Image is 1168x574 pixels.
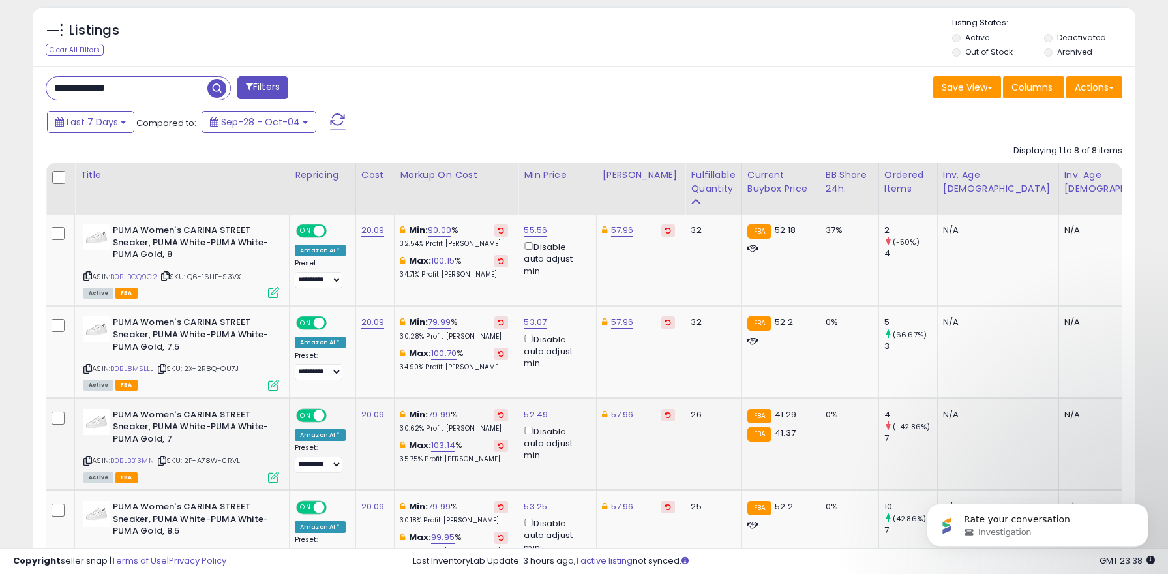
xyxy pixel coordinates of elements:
a: 52.49 [524,408,548,421]
div: Preset: [295,352,346,381]
button: Save View [933,76,1001,98]
button: Actions [1066,76,1122,98]
span: 52.18 [775,224,796,236]
div: Disable auto adjust min [524,424,586,462]
div: Preset: [295,444,346,473]
div: Amazon AI * [295,521,346,533]
a: 57.96 [611,408,634,421]
div: 37% [826,224,869,236]
div: % [400,224,508,249]
a: 20.09 [361,224,385,237]
a: 20.09 [361,408,385,421]
p: 34.90% Profit [PERSON_NAME] [400,363,508,372]
p: 30.28% Profit [PERSON_NAME] [400,332,508,341]
span: Sep-28 - Oct-04 [221,115,300,128]
span: 41.37 [775,427,796,439]
small: (42.86%) [893,513,926,524]
b: Min: [409,316,428,328]
label: Active [965,32,989,43]
div: 4 [884,248,937,260]
div: % [400,440,508,464]
a: 90.00 [428,224,451,237]
div: 26 [691,409,731,421]
small: (66.67%) [893,329,927,340]
div: 32 [691,316,731,328]
b: PUMA Women's CARINA STREET Sneaker, PUMA White-PUMA White-PUMA Gold, 8.5 [113,501,271,541]
small: FBA [747,224,771,239]
b: Min: [409,500,428,513]
div: Amazon AI * [295,245,346,256]
div: N/A [943,409,1049,421]
span: 41.29 [775,408,796,421]
div: 10 [884,501,937,513]
span: Columns [1011,81,1053,94]
p: 32.54% Profit [PERSON_NAME] [400,239,508,249]
a: 100.70 [431,347,457,360]
p: Listing States: [952,17,1135,29]
small: FBA [747,427,771,442]
label: Archived [1057,46,1092,57]
label: Deactivated [1057,32,1106,43]
small: FBA [747,409,771,423]
a: 103.14 [431,439,455,452]
div: N/A [943,316,1049,328]
a: 79.99 [428,500,451,513]
a: 57.96 [611,316,634,329]
div: Clear All Filters [46,44,104,56]
div: 4 [884,409,937,421]
a: Privacy Policy [169,554,226,567]
small: (-50%) [893,237,920,247]
div: 2 [884,224,937,236]
a: 57.96 [611,224,634,237]
a: 20.09 [361,316,385,329]
div: [PERSON_NAME] [602,168,680,182]
span: All listings currently available for purchase on Amazon [83,288,113,299]
div: Repricing [295,168,350,182]
div: Displaying 1 to 8 of 8 items [1013,145,1122,157]
a: 79.99 [428,316,451,329]
span: ON [297,410,314,421]
span: Compared to: [136,117,196,129]
div: Inv. Age [DEMOGRAPHIC_DATA] [943,168,1053,196]
p: 34.71% Profit [PERSON_NAME] [400,270,508,279]
small: FBA [747,316,771,331]
a: 57.96 [611,500,634,513]
span: OFF [325,226,346,237]
button: Sep-28 - Oct-04 [202,111,316,133]
a: 100.15 [431,254,455,267]
div: Preset: [295,259,346,288]
div: % [400,409,508,433]
p: 30.62% Profit [PERSON_NAME] [400,424,508,433]
div: ASIN: [83,409,279,481]
img: 31dNh9guB+L._SL40_.jpg [83,224,110,250]
div: 7 [884,432,937,444]
b: Max: [409,347,432,359]
div: BB Share 24h. [826,168,873,196]
div: Ordered Items [884,168,932,196]
div: 0% [826,409,869,421]
img: 31dNh9guB+L._SL40_.jpg [83,409,110,435]
div: % [400,255,508,279]
span: 52.2 [775,500,793,513]
a: B0BL8MSLLJ [110,363,154,374]
div: Amazon AI * [295,337,346,348]
div: % [400,348,508,372]
b: Min: [409,224,428,236]
div: Disable auto adjust min [524,516,586,554]
span: OFF [325,410,346,421]
span: ON [297,226,314,237]
div: Markup on Cost [400,168,513,182]
div: % [400,532,508,556]
div: Cost [361,168,389,182]
div: Disable auto adjust min [524,239,586,277]
div: N/A [943,224,1049,236]
span: 52.2 [775,316,793,328]
small: FBA [747,501,771,515]
img: 31dNh9guB+L._SL40_.jpg [83,316,110,342]
div: % [400,501,508,525]
p: 35.75% Profit [PERSON_NAME] [400,455,508,464]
